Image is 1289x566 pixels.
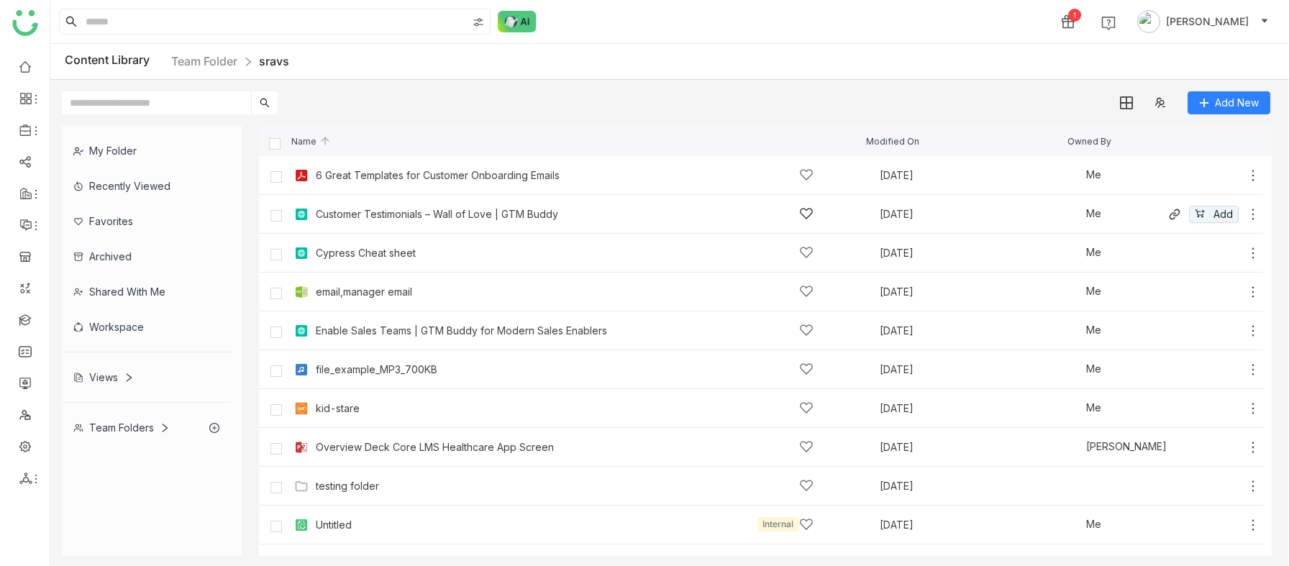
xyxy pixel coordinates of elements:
[316,403,360,414] a: kid-stare
[294,285,309,299] img: csv.svg
[294,440,309,455] img: pptx.svg
[291,137,331,146] span: Name
[316,519,352,531] a: Untitled
[294,168,309,183] img: pdf.svg
[1120,96,1133,109] img: grid.svg
[1066,401,1080,416] img: 684a9b3fde261c4b36a3d19f
[294,479,309,493] img: Folder
[316,442,554,453] a: Overview Deck Core LMS Healthcare App Screen
[1189,206,1239,223] button: Add
[73,421,170,434] div: Team Folders
[880,287,1067,297] div: [DATE]
[1134,10,1272,33] button: [PERSON_NAME]
[73,371,134,383] div: Views
[880,170,1067,181] div: [DATE]
[1066,168,1101,183] div: Me
[1066,401,1101,416] div: Me
[1066,324,1101,338] div: Me
[62,133,231,168] div: My Folder
[62,309,231,344] div: Workspace
[62,239,231,274] div: Archived
[1066,440,1167,455] div: [PERSON_NAME]
[880,248,1067,258] div: [DATE]
[1213,206,1233,222] span: Add
[1066,518,1101,532] div: Me
[171,54,237,68] a: Team Folder
[1066,362,1080,377] img: 684a9b3fde261c4b36a3d19f
[294,401,309,416] img: gif.svg
[62,204,231,239] div: Favorites
[1067,137,1111,146] span: Owned By
[473,17,484,28] img: search-type.svg
[316,247,416,259] a: Cypress Cheat sheet
[1101,16,1116,30] img: help.svg
[316,480,379,492] a: testing folder
[880,365,1067,375] div: [DATE]
[880,403,1067,414] div: [DATE]
[1066,285,1080,299] img: 684a9b3fde261c4b36a3d19f
[880,442,1067,452] div: [DATE]
[1066,324,1080,338] img: 684a9b3fde261c4b36a3d19f
[316,364,437,375] a: file_example_MP3_700KB
[757,517,799,531] div: Internal
[498,11,537,32] img: ask-buddy-normal.svg
[1066,440,1080,455] img: 684a9b22de261c4b36a3d00f
[1188,91,1270,114] button: Add New
[1066,207,1080,222] img: 684a9b3fde261c4b36a3d19f
[866,137,919,146] span: Modified On
[1066,518,1080,532] img: 684a9b3fde261c4b36a3d19f
[1066,362,1101,377] div: Me
[316,325,607,337] a: Enable Sales Teams | GTM Buddy for Modern Sales Enablers
[880,481,1067,491] div: [DATE]
[294,246,309,260] img: article.svg
[294,362,309,377] img: mp3.svg
[880,520,1067,530] div: [DATE]
[1066,207,1101,222] div: Me
[880,209,1067,219] div: [DATE]
[1066,168,1080,183] img: 684a9b3fde261c4b36a3d19f
[62,274,231,309] div: Shared with me
[294,207,309,222] img: article.svg
[1066,285,1101,299] div: Me
[1137,10,1160,33] img: avatar
[1066,246,1080,260] img: 684a9b3fde261c4b36a3d19f
[880,326,1067,336] div: [DATE]
[294,324,309,338] img: article.svg
[1215,95,1259,111] span: Add New
[1068,9,1081,22] div: 1
[316,170,560,181] a: 6 Great Templates for Customer Onboarding Emails
[259,54,289,68] a: sravs
[62,168,231,204] div: Recently Viewed
[294,518,309,532] img: paper.svg
[1066,246,1101,260] div: Me
[316,286,412,298] a: email,manager email
[319,135,331,147] img: arrow-up.svg
[316,209,558,220] a: Customer Testimonials – Wall of Love | GTM Buddy
[65,53,289,70] div: Content Library
[12,10,38,36] img: logo
[1166,14,1249,29] span: [PERSON_NAME]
